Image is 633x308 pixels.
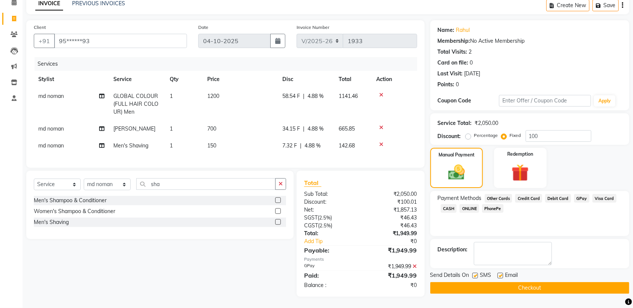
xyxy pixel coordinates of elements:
div: Service Total: [438,119,472,127]
div: Discount: [438,132,461,140]
div: ₹1,949.99 [360,263,422,270]
span: Debit Card [545,194,571,203]
div: Services [35,57,423,71]
div: ₹1,949.99 [360,230,422,237]
div: Name: [438,26,455,34]
img: _cash.svg [443,163,470,182]
img: _gift.svg [506,162,534,183]
label: Date [198,24,208,31]
span: 4.88 % [307,92,324,100]
span: 2.5% [319,215,330,221]
span: ONLINE [460,204,479,213]
span: md noman [38,125,64,132]
div: Last Visit: [438,70,463,78]
a: Rahul [456,26,470,34]
span: Email [505,271,518,281]
div: 0 [470,59,473,67]
div: Net: [298,206,360,214]
button: +91 [34,34,55,48]
div: Total Visits: [438,48,467,56]
div: [DATE] [464,70,481,78]
span: 4.88 % [307,125,324,133]
div: Membership: [438,37,470,45]
th: Stylist [34,71,109,88]
div: ₹1,857.13 [360,206,422,214]
div: Sub Total: [298,190,360,198]
span: 1 [170,142,173,149]
div: Total: [298,230,360,237]
input: Search or Scan [136,178,276,190]
th: Disc [278,71,334,88]
label: Invoice Number [297,24,329,31]
input: Search by Name/Mobile/Email/Code [54,34,187,48]
span: Men's Shaving [113,142,148,149]
span: GLOBAL COLOUR(FULL HAIR COLOUR) Men [113,93,158,115]
span: 4.88 % [304,142,321,150]
div: Men's Shampoo & Conditioner [34,197,107,204]
button: Apply [594,95,615,107]
button: Checkout [430,282,629,294]
div: Paid: [298,271,360,280]
div: Card on file: [438,59,469,67]
span: 1 [170,125,173,132]
span: SGST [304,214,318,221]
span: 700 [207,125,216,132]
div: ( ) [298,214,360,222]
input: Enter Offer / Coupon Code [499,95,591,107]
div: Description: [438,246,468,254]
label: Percentage [474,132,498,139]
span: 1200 [207,93,219,99]
div: ₹100.01 [360,198,422,206]
a: Add Tip [298,237,371,245]
span: 1141.46 [339,93,358,99]
span: 58.54 F [282,92,300,100]
span: CASH [441,204,457,213]
span: | [303,92,304,100]
span: Send Details On [430,271,469,281]
label: Fixed [510,132,521,139]
th: Qty [165,71,203,88]
span: PhonePe [482,204,503,213]
div: No Active Membership [438,37,622,45]
span: [PERSON_NAME] [113,125,155,132]
span: | [300,142,301,150]
span: 142.68 [339,142,355,149]
span: | [303,125,304,133]
th: Action [372,71,417,88]
div: ₹0 [371,237,423,245]
th: Price [203,71,278,88]
div: Payable: [298,246,360,255]
span: 150 [207,142,216,149]
div: 0 [456,81,459,89]
div: ₹0 [360,281,422,289]
div: GPay [298,263,360,270]
div: ₹46.43 [360,214,422,222]
span: 2.5% [320,222,331,228]
span: md noman [38,142,64,149]
span: 7.32 F [282,142,297,150]
div: ₹1,949.99 [360,246,422,255]
span: 1 [170,93,173,99]
div: Points: [438,81,455,89]
label: Client [34,24,46,31]
div: Women's Shampoo & Conditioner [34,207,115,215]
span: Total [304,179,321,187]
div: Coupon Code [438,97,499,105]
div: 2 [469,48,472,56]
span: Other Cards [485,194,512,203]
span: GPay [574,194,589,203]
th: Service [109,71,165,88]
div: Balance : [298,281,360,289]
div: ₹2,050.00 [360,190,422,198]
div: Payments [304,256,417,263]
span: SMS [480,271,491,281]
label: Redemption [507,151,533,158]
div: ( ) [298,222,360,230]
span: Visa Card [592,194,616,203]
div: ₹2,050.00 [475,119,499,127]
div: Men's Shaving [34,218,69,226]
span: Credit Card [515,194,542,203]
span: CGST [304,222,318,229]
div: Discount: [298,198,360,206]
th: Total [334,71,372,88]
